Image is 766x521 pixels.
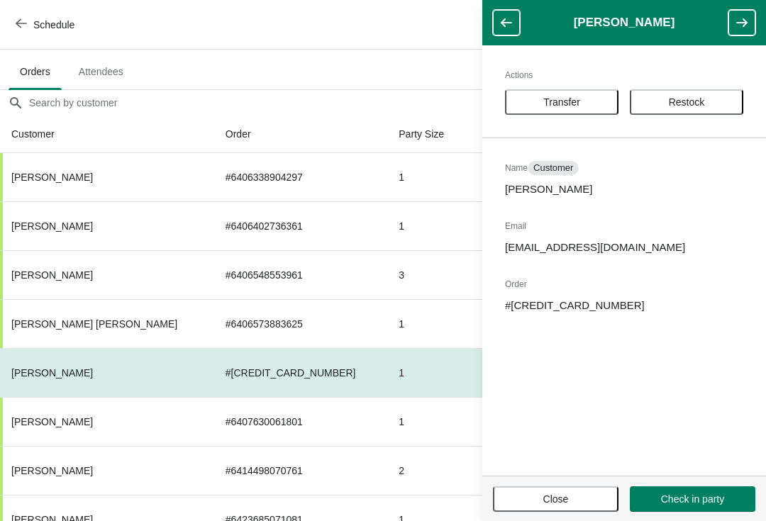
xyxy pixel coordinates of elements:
[387,299,465,348] td: 1
[465,250,525,299] td: $74.97
[387,446,465,495] td: 2
[387,397,465,446] td: 1
[387,348,465,397] td: 1
[505,298,743,313] p: # [CREDIT_CARD_NUMBER]
[214,116,387,153] th: Order
[11,318,177,330] span: [PERSON_NAME] [PERSON_NAME]
[543,493,569,505] span: Close
[465,116,525,153] th: Total
[505,89,618,115] button: Transfer
[214,348,387,397] td: # [CREDIT_CARD_NUMBER]
[28,90,766,116] input: Search by customer
[214,201,387,250] td: # 6406402736361
[505,182,743,196] p: [PERSON_NAME]
[505,219,743,233] h2: Email
[11,367,93,379] span: [PERSON_NAME]
[520,16,728,30] h1: [PERSON_NAME]
[465,153,525,201] td: $24.99
[11,220,93,232] span: [PERSON_NAME]
[505,68,743,82] h2: Actions
[387,153,465,201] td: 1
[9,59,62,84] span: Orders
[11,416,93,427] span: [PERSON_NAME]
[33,19,74,30] span: Schedule
[214,250,387,299] td: # 6406548553961
[7,12,86,38] button: Schedule
[661,493,724,505] span: Check in party
[493,486,618,512] button: Close
[533,162,573,174] span: Customer
[214,397,387,446] td: # 6407630061801
[505,161,743,175] h2: Name
[11,172,93,183] span: [PERSON_NAME]
[214,446,387,495] td: # 6414498070761
[465,299,525,348] td: $24.99
[387,250,465,299] td: 3
[11,465,93,476] span: [PERSON_NAME]
[630,89,743,115] button: Restock
[465,201,525,250] td: $24.99
[505,277,743,291] h2: Order
[505,240,743,254] p: [EMAIL_ADDRESS][DOMAIN_NAME]
[214,299,387,348] td: # 6406573883625
[387,116,465,153] th: Party Size
[465,348,525,397] td: $24.99
[669,96,705,108] span: Restock
[67,59,135,84] span: Attendees
[465,446,525,495] td: $51.35
[630,486,755,512] button: Check in party
[11,269,93,281] span: [PERSON_NAME]
[214,153,387,201] td: # 6406338904297
[543,96,580,108] span: Transfer
[465,397,525,446] td: $24.99
[387,201,465,250] td: 1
